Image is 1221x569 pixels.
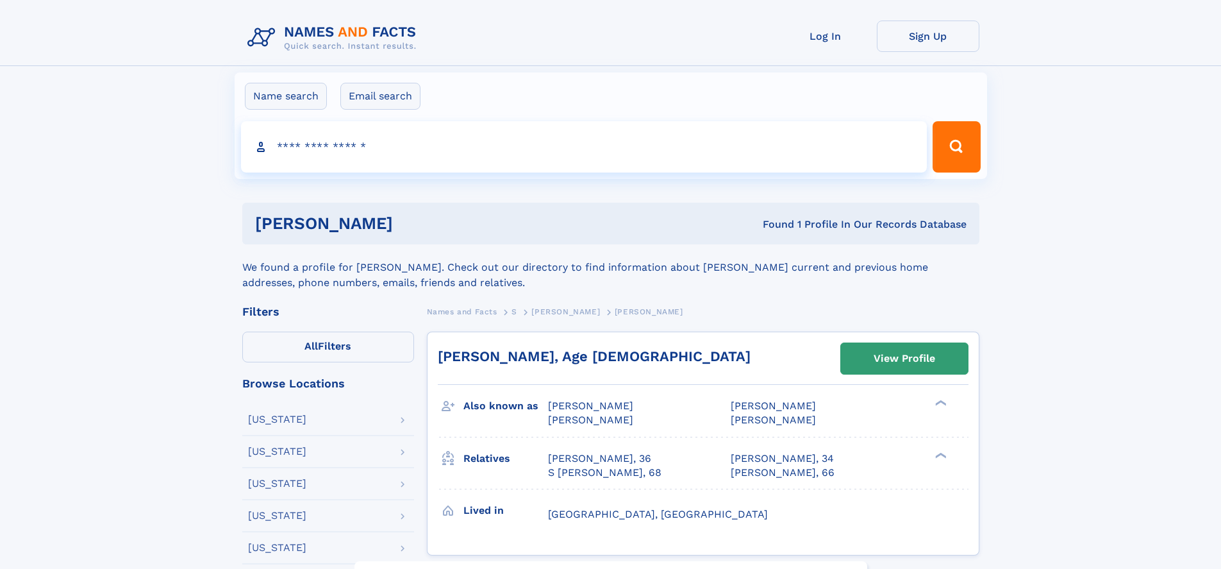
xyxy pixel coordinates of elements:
input: search input [241,121,927,173]
label: Filters [242,332,414,362]
span: S [511,307,517,316]
div: [US_STATE] [248,543,306,553]
div: View Profile [874,344,935,373]
div: [US_STATE] [248,446,306,457]
h1: [PERSON_NAME] [255,216,578,232]
div: [US_STATE] [248,414,306,425]
span: [PERSON_NAME] [531,307,600,316]
span: [PERSON_NAME] [615,307,683,316]
h3: Lived in [463,500,548,522]
div: ❯ [932,399,947,407]
div: Filters [242,306,414,318]
div: [US_STATE] [248,479,306,489]
a: [PERSON_NAME], 34 [731,452,834,466]
span: [PERSON_NAME] [548,414,633,426]
h3: Relatives [463,448,548,470]
a: S [PERSON_NAME], 68 [548,466,661,480]
a: Names and Facts [427,303,497,319]
a: Sign Up [877,21,979,52]
span: All [304,340,318,352]
div: ❯ [932,451,947,459]
div: Found 1 Profile In Our Records Database [577,217,967,232]
a: [PERSON_NAME], 36 [548,452,651,466]
img: Logo Names and Facts [242,21,427,55]
div: Browse Locations [242,378,414,389]
label: Name search [245,83,327,110]
span: [PERSON_NAME] [548,400,633,412]
span: [PERSON_NAME] [731,400,816,412]
a: [PERSON_NAME] [531,303,600,319]
div: [US_STATE] [248,511,306,521]
h3: Also known as [463,395,548,417]
span: [PERSON_NAME] [731,414,816,426]
label: Email search [340,83,420,110]
button: Search Button [933,121,980,173]
a: View Profile [841,343,968,374]
a: Log In [774,21,877,52]
span: [GEOGRAPHIC_DATA], [GEOGRAPHIC_DATA] [548,508,768,520]
a: [PERSON_NAME], 66 [731,466,835,480]
div: We found a profile for [PERSON_NAME]. Check out our directory to find information about [PERSON_N... [242,244,979,291]
a: [PERSON_NAME], Age [DEMOGRAPHIC_DATA] [438,348,751,364]
a: S [511,303,517,319]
